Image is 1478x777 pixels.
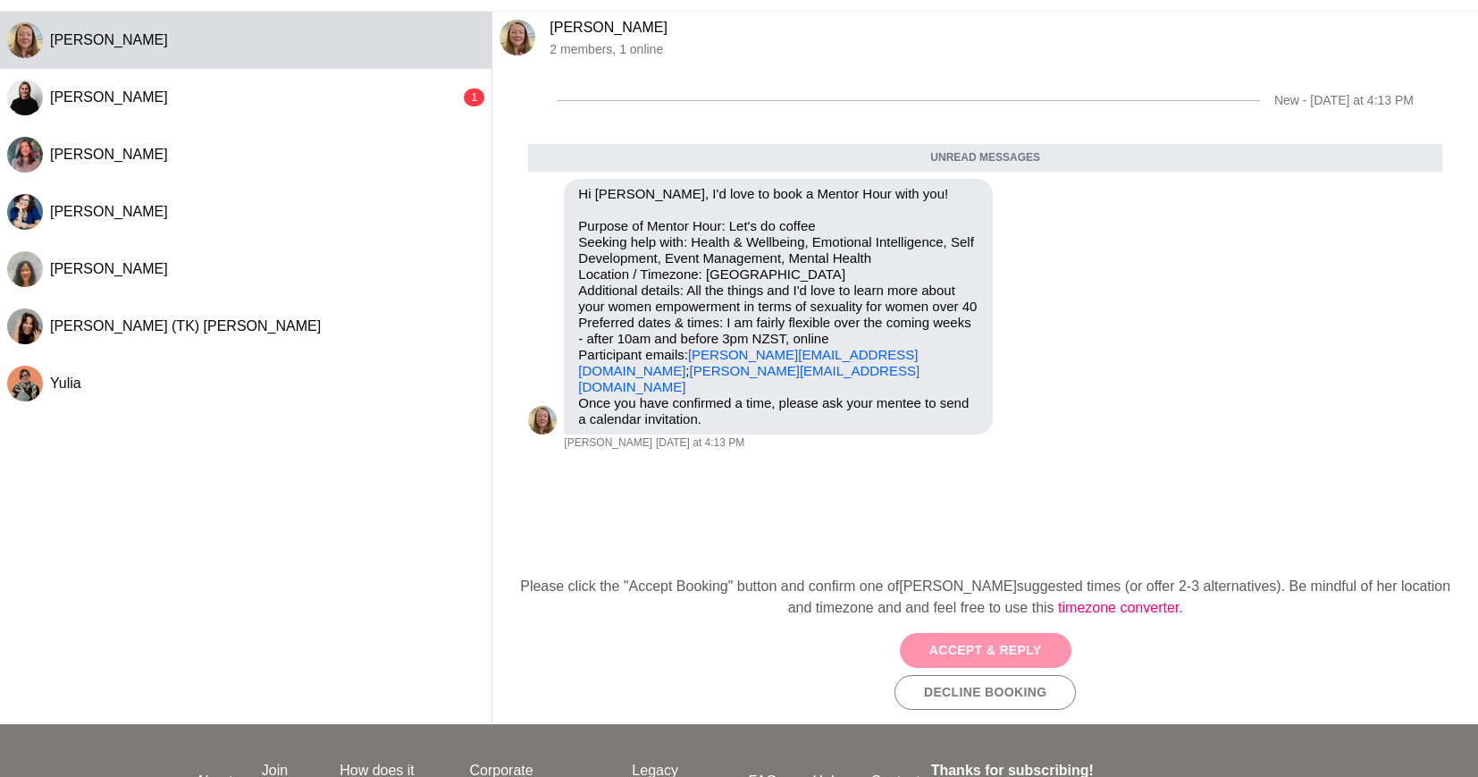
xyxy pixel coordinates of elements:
img: T [7,22,43,58]
span: Yulia [50,376,81,391]
div: Unread messages [528,144,1442,173]
img: T [7,308,43,344]
span: [PERSON_NAME] [50,204,168,219]
p: Hi [PERSON_NAME], I'd love to book a Mentor Hour with you! [578,186,978,202]
img: T [528,406,557,435]
div: Please click the "Accept Booking" button and confirm one of [PERSON_NAME] suggested times (or off... [507,576,1464,619]
a: [PERSON_NAME][EMAIL_ADDRESS][DOMAIN_NAME] [578,363,920,394]
div: Tammy McCann [528,406,557,435]
div: Yulia [7,366,43,401]
img: A [7,194,43,230]
span: [PERSON_NAME] [564,436,652,451]
span: [PERSON_NAME] (TK) [PERSON_NAME] [50,318,321,334]
span: [PERSON_NAME] [50,89,168,105]
div: Jill Absolom [7,137,43,173]
span: [PERSON_NAME] [50,261,168,276]
a: timezone converter. [1058,600,1183,615]
img: T [500,20,535,55]
p: Once you have confirmed a time, please ask your mentee to send a calendar invitation. [578,395,978,427]
span: [PERSON_NAME] [50,147,168,162]
button: Decline Booking [894,675,1076,710]
img: J [7,137,43,173]
div: 1 [464,89,484,106]
div: Amanda Ewin [7,194,43,230]
img: Y [7,366,43,401]
button: Accept & Reply [900,633,1071,668]
div: New - [DATE] at 4:13 PM [1274,93,1414,108]
time: 2025-10-01T03:13:52.515Z [656,436,744,451]
div: Taliah-Kate (TK) Byron [7,308,43,344]
div: Tammy McCann [7,22,43,58]
p: 2 members , 1 online [550,42,1471,57]
img: C [7,251,43,287]
div: Tammy McCann [500,20,535,55]
a: [PERSON_NAME] [550,20,668,35]
a: [PERSON_NAME][EMAIL_ADDRESS][DOMAIN_NAME] [578,347,918,378]
img: C [7,80,43,115]
div: Constance Phua [7,251,43,287]
span: [PERSON_NAME] [50,32,168,47]
p: Purpose of Mentor Hour: Let's do coffee Seeking help with: Health & Wellbeing, Emotional Intellig... [578,218,978,395]
div: Cara Gleeson [7,80,43,115]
